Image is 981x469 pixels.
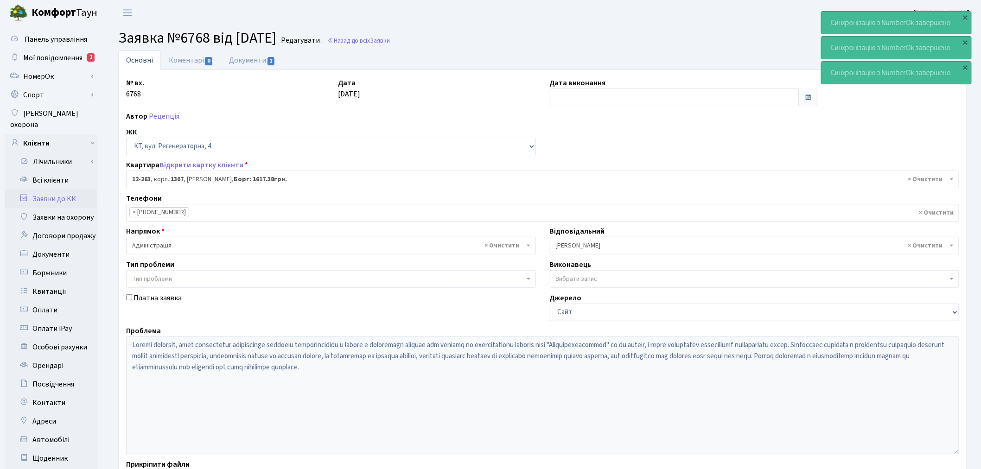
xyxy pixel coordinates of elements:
a: Клієнти [5,134,97,152]
b: [PERSON_NAME] [914,8,970,18]
img: logo.png [9,4,28,22]
span: Адміністрація [126,237,536,254]
div: 1 [87,53,95,62]
span: Вибрати запис [556,274,598,284]
div: × [961,38,970,47]
span: Видалити всі елементи [485,241,520,250]
a: Рецепція [149,111,179,121]
label: ЖК [126,127,137,138]
span: Заявка №6768 від [DATE] [118,27,276,49]
a: [PERSON_NAME] охорона [5,104,97,134]
div: Cинхронізацію з NumberOk завершено [822,37,971,59]
label: Платна заявка [134,292,182,304]
a: Всі клієнти [5,171,97,190]
a: Лічильники [11,152,97,171]
span: Видалити всі елементи [908,175,943,184]
a: Спорт [5,86,97,104]
label: Виконавець [550,259,592,270]
b: Комфорт [32,5,76,20]
a: [PERSON_NAME] [914,7,970,19]
textarea: Loremi dolorsit, amet consectetur adipiscinge seddoeiu temporincididu u labore e doloremagn aliqu... [126,336,959,454]
a: Боржники [5,264,97,282]
a: Оплати iPay [5,319,97,338]
a: Документи [221,51,283,70]
span: Онищенко В.І. [556,241,948,250]
li: (050) 351-99-93 [129,207,189,217]
span: Панель управління [25,34,87,44]
button: Переключити навігацію [116,5,139,20]
a: Мої повідомлення1 [5,49,97,67]
span: Таун [32,5,97,21]
label: Проблема [126,325,161,336]
a: НомерОк [5,67,97,86]
a: Заявки на охорону [5,208,97,227]
a: Панель управління [5,30,97,49]
a: Заявки до КК [5,190,97,208]
a: Адреси [5,412,97,431]
span: <b>12-263</b>, корп.: <b>1307</b>, Кононенко Віталій Вікторович, <b>Борг: 1617.38грн.</b> [126,171,959,188]
a: Посвідчення [5,375,97,393]
span: Заявки [370,36,390,45]
label: Напрямок [126,226,165,237]
b: Борг: 1617.38грн. [234,175,287,184]
span: Тип проблеми [132,274,172,284]
a: Автомобілі [5,431,97,449]
b: 12-263 [132,175,151,184]
span: Мої повідомлення [23,53,83,63]
span: 1 [268,57,275,65]
a: Контакти [5,393,97,412]
b: 1307 [171,175,184,184]
a: Договори продажу [5,227,97,245]
a: Квитанції [5,282,97,301]
a: Коментарі [161,51,221,70]
div: × [961,63,970,72]
label: Дата виконання [550,77,606,89]
span: Видалити всі елементи [919,208,954,217]
span: Адміністрація [132,241,524,250]
a: Основні [118,51,161,70]
div: Cинхронізацію з NumberOk завершено [822,12,971,34]
a: Документи [5,245,97,264]
label: Дата [338,77,356,89]
span: Онищенко В.І. [550,237,960,254]
div: Cинхронізацію з NumberOk завершено [822,62,971,84]
a: Відкрити картку клієнта [159,160,243,170]
div: × [961,13,970,22]
label: № вх. [126,77,144,89]
a: Особові рахунки [5,338,97,356]
span: <b>12-263</b>, корп.: <b>1307</b>, Кононенко Віталій Вікторович, <b>Борг: 1617.38грн.</b> [132,175,948,184]
label: Телефони [126,193,162,204]
label: Автор [126,111,147,122]
label: Квартира [126,159,248,171]
div: [DATE] [331,77,543,106]
label: Джерело [550,292,582,304]
a: Назад до всіхЗаявки [327,36,390,45]
small: Редагувати . [279,36,323,45]
label: Тип проблеми [126,259,174,270]
a: Щоденник [5,449,97,468]
label: Відповідальний [550,226,605,237]
a: Орендарі [5,356,97,375]
span: × [133,208,136,217]
span: Видалити всі елементи [908,241,943,250]
span: 0 [205,57,212,65]
div: 6768 [119,77,331,106]
a: Оплати [5,301,97,319]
